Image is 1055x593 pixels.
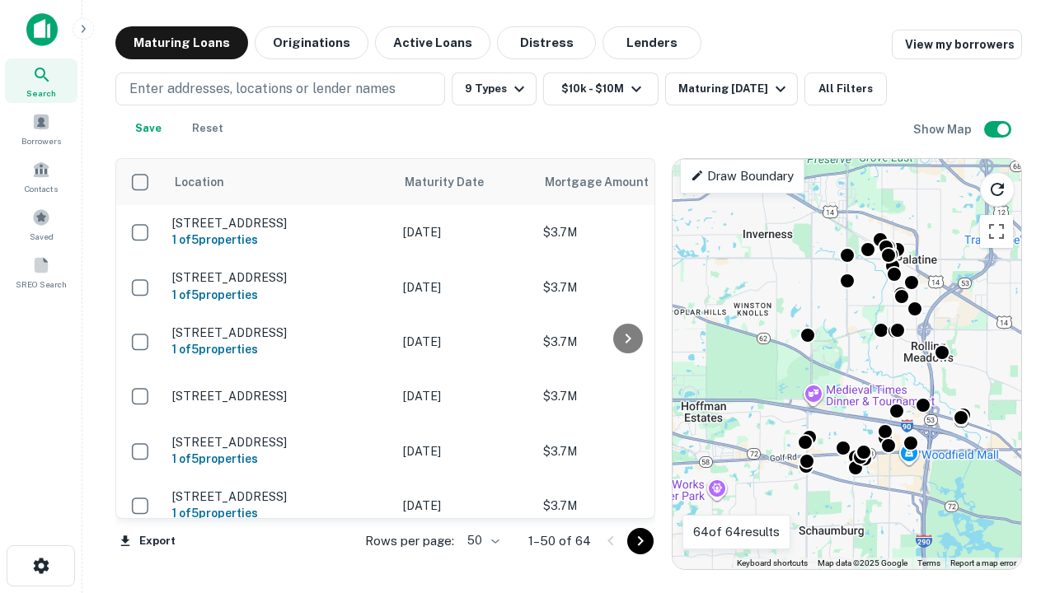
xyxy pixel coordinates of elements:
[25,182,58,195] span: Contacts
[405,172,505,192] span: Maturity Date
[497,26,596,59] button: Distress
[172,325,387,340] p: [STREET_ADDRESS]
[26,13,58,46] img: capitalize-icon.png
[913,120,974,138] h6: Show Map
[543,223,708,241] p: $3.7M
[737,558,808,569] button: Keyboard shortcuts
[172,231,387,249] h6: 1 of 5 properties
[115,72,445,105] button: Enter addresses, locations or lender names
[950,558,1016,567] a: Report a map error
[543,278,708,296] p: $3.7M
[818,558,907,567] span: Map data ©2025 Google
[535,159,716,205] th: Mortgage Amount
[181,112,234,145] button: Reset
[677,548,731,569] img: Google
[115,529,180,553] button: Export
[122,112,175,145] button: Save your search to get updates of matches that match your search criteria.
[543,333,708,351] p: $3.7M
[403,223,527,241] p: [DATE]
[172,216,387,231] p: [STREET_ADDRESS]
[5,58,77,103] a: Search
[172,270,387,285] p: [STREET_ADDRESS]
[174,172,224,192] span: Location
[543,72,659,105] button: $10k - $10M
[980,215,1013,248] button: Toggle fullscreen view
[255,26,368,59] button: Originations
[30,230,54,243] span: Saved
[164,159,395,205] th: Location
[21,134,61,147] span: Borrowers
[129,79,396,99] p: Enter addresses, locations or lender names
[545,172,670,192] span: Mortgage Amount
[543,442,708,460] p: $3.7M
[917,558,940,567] a: Terms (opens in new tab)
[973,409,1055,488] iframe: Chat Widget
[403,387,527,405] p: [DATE]
[892,30,1022,59] a: View my borrowers
[461,529,502,553] div: 50
[403,333,527,351] p: [DATE]
[528,531,591,551] p: 1–50 of 64
[172,435,387,450] p: [STREET_ADDRESS]
[5,154,77,198] a: Contacts
[403,442,527,460] p: [DATE]
[26,86,56,100] span: Search
[395,159,535,205] th: Maturity Date
[673,159,1021,569] div: 0 0
[5,250,77,294] a: SREO Search
[677,548,731,569] a: Open this area in Google Maps (opens a new window)
[403,497,527,515] p: [DATE]
[172,286,387,304] h6: 1 of 5 properties
[980,172,1015,207] button: Reload search area
[172,489,387,504] p: [STREET_ADDRESS]
[375,26,490,59] button: Active Loans
[691,166,794,186] p: Draw Boundary
[693,522,780,542] p: 64 of 64 results
[804,72,887,105] button: All Filters
[665,72,798,105] button: Maturing [DATE]
[543,387,708,405] p: $3.7M
[5,106,77,151] a: Borrowers
[172,504,387,522] h6: 1 of 5 properties
[543,497,708,515] p: $3.7M
[452,72,537,105] button: 9 Types
[172,389,387,404] p: [STREET_ADDRESS]
[16,278,67,291] span: SREO Search
[678,79,790,99] div: Maturing [DATE]
[5,202,77,246] a: Saved
[627,528,654,554] button: Go to next page
[115,26,248,59] button: Maturing Loans
[365,531,454,551] p: Rows per page:
[172,450,387,468] h6: 1 of 5 properties
[603,26,701,59] button: Lenders
[172,340,387,358] h6: 1 of 5 properties
[403,278,527,296] p: [DATE]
